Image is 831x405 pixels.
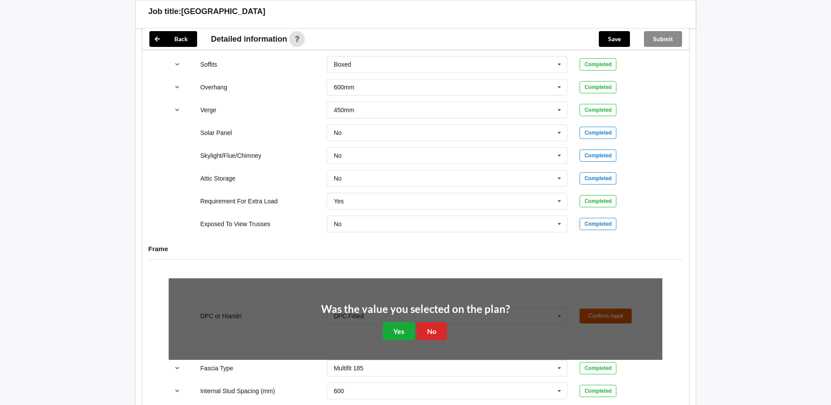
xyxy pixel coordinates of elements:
[200,198,278,205] label: Requirement For Extra Load
[334,221,342,227] div: No
[200,84,227,91] label: Overhang
[169,102,186,118] button: reference-toggle
[580,149,616,162] div: Completed
[580,218,616,230] div: Completed
[149,7,181,17] h3: Job title:
[181,7,265,17] h3: [GEOGRAPHIC_DATA]
[580,81,616,93] div: Completed
[580,172,616,185] div: Completed
[334,153,342,159] div: No
[169,360,186,376] button: reference-toggle
[580,362,616,374] div: Completed
[334,198,344,204] div: Yes
[200,365,233,372] label: Fascia Type
[321,302,510,316] h2: Was the value you selected on the plan?
[334,107,354,113] div: 450mm
[211,35,287,43] span: Detailed information
[200,220,270,227] label: Exposed To View Trusses
[169,383,186,399] button: reference-toggle
[200,61,217,68] label: Soffits
[334,388,344,394] div: 600
[580,195,616,207] div: Completed
[200,152,261,159] label: Skylight/Flue/Chimney
[383,322,415,340] button: Yes
[599,31,630,47] button: Save
[580,104,616,116] div: Completed
[580,385,616,397] div: Completed
[334,365,364,371] div: Multifit 185
[334,130,342,136] div: No
[334,61,351,67] div: Boxed
[200,387,275,394] label: Internal Stud Spacing (mm)
[580,58,616,71] div: Completed
[334,175,342,181] div: No
[169,57,186,72] button: reference-toggle
[417,322,447,340] button: No
[200,129,232,136] label: Solar Panel
[200,175,235,182] label: Attic Storage
[580,127,616,139] div: Completed
[169,79,186,95] button: reference-toggle
[149,31,197,47] button: Back
[200,107,216,114] label: Verge
[334,84,354,90] div: 600mm
[149,245,683,253] h4: Frame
